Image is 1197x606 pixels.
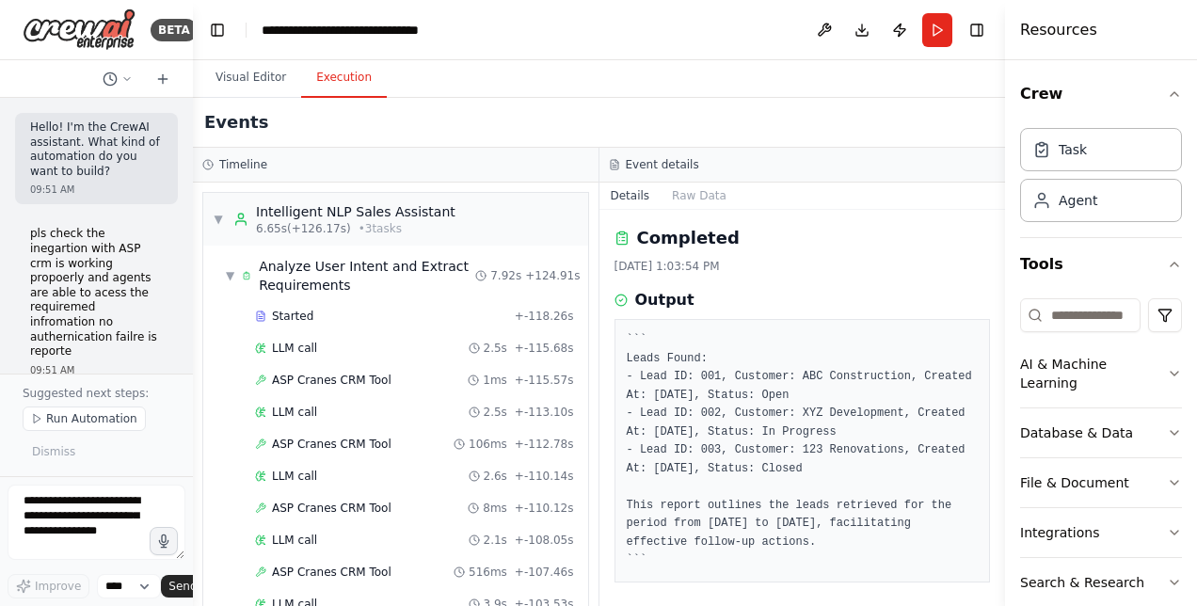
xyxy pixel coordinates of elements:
[256,202,455,221] div: Intelligent NLP Sales Assistant
[272,309,313,324] span: Started
[23,8,136,51] img: Logo
[1020,408,1182,457] button: Database & Data
[1020,120,1182,237] div: Crew
[1059,140,1087,159] div: Task
[1059,191,1097,210] div: Agent
[272,437,391,452] span: ASP Cranes CRM Tool
[30,183,163,197] div: 09:51 AM
[272,469,317,484] span: LLM call
[525,268,580,283] span: + 124.91s
[515,469,574,484] span: + -110.14s
[599,183,662,209] button: Details
[515,373,574,388] span: + -115.57s
[515,501,574,516] span: + -110.12s
[1020,340,1182,407] button: AI & Machine Learning
[515,405,574,420] span: + -113.10s
[23,439,85,465] button: Dismiss
[272,341,317,356] span: LLM call
[484,469,507,484] span: 2.6s
[490,268,521,283] span: 7.92s
[483,501,507,516] span: 8ms
[161,575,219,598] button: Send
[1020,508,1182,557] button: Integrations
[256,221,351,236] span: 6.65s (+126.17s)
[204,17,231,43] button: Hide left sidebar
[484,341,507,356] span: 2.5s
[272,565,391,580] span: ASP Cranes CRM Tool
[150,527,178,555] button: Click to speak your automation idea
[515,341,574,356] span: + -115.68s
[627,331,979,570] pre: ``` Leads Found: - Lead ID: 001, Customer: ABC Construction, Created At: [DATE], Status: Open - L...
[626,157,699,172] h3: Event details
[219,157,267,172] h3: Timeline
[30,363,163,377] div: 09:51 AM
[8,574,89,598] button: Improve
[213,212,224,227] span: ▼
[964,17,990,43] button: Hide right sidebar
[661,183,738,209] button: Raw Data
[1020,19,1097,41] h4: Resources
[30,120,163,179] p: Hello! I'm the CrewAI assistant. What kind of automation do you want to build?
[23,407,146,431] button: Run Automation
[359,221,402,236] span: • 3 task s
[272,501,391,516] span: ASP Cranes CRM Tool
[226,268,234,283] span: ▼
[515,533,574,548] span: + -108.05s
[148,68,178,90] button: Start a new chat
[151,19,198,41] div: BETA
[204,109,268,136] h2: Events
[484,405,507,420] span: 2.5s
[200,58,301,98] button: Visual Editor
[469,565,507,580] span: 516ms
[35,579,81,594] span: Improve
[23,386,170,401] p: Suggested next steps:
[272,405,317,420] span: LLM call
[637,225,740,251] h2: Completed
[262,21,419,40] nav: breadcrumb
[95,68,140,90] button: Switch to previous chat
[30,227,163,359] p: pls check the inegartion with ASP crm is working propoerly and agents are able to acess the requi...
[32,444,75,459] span: Dismiss
[272,533,317,548] span: LLM call
[259,257,475,295] div: Analyze User Intent and Extract Requirements
[1020,68,1182,120] button: Crew
[168,579,197,594] span: Send
[614,259,991,274] div: [DATE] 1:03:54 PM
[46,411,137,426] span: Run Automation
[301,58,387,98] button: Execution
[1020,458,1182,507] button: File & Document
[515,309,574,324] span: + -118.26s
[483,373,507,388] span: 1ms
[484,533,507,548] span: 2.1s
[469,437,507,452] span: 106ms
[515,437,574,452] span: + -112.78s
[272,373,391,388] span: ASP Cranes CRM Tool
[1020,238,1182,291] button: Tools
[635,289,694,311] h3: Output
[515,565,574,580] span: + -107.46s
